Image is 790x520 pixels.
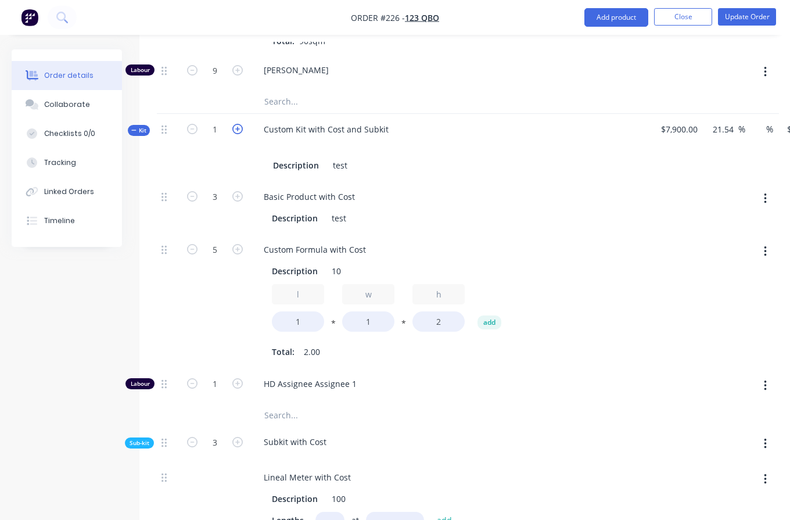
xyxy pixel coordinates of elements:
div: Custom Kit with Cost and Subkit [254,121,398,138]
div: Order details [44,70,94,81]
input: Value [272,311,324,332]
div: test [328,157,352,174]
button: Update Order [718,8,776,26]
input: Search... [264,90,496,113]
div: Tracking [44,157,76,168]
div: Labour [125,64,155,76]
button: Linked Orders [12,177,122,206]
div: Checklists 0/0 [44,128,95,139]
span: Kit [131,126,146,135]
div: Collaborate [44,99,90,110]
div: Labour [125,378,155,389]
div: Lineal Meter with Cost [254,469,360,486]
div: Description [268,157,324,174]
span: 2.00 [304,346,320,358]
div: 10 [327,263,346,279]
input: Value [342,311,394,332]
button: Order details [12,61,122,90]
div: Linked Orders [44,187,94,197]
button: Collaborate [12,90,122,119]
input: Label [412,284,465,304]
input: Search... [264,403,496,426]
button: Checklists 0/0 [12,119,122,148]
a: 123 QBO [405,12,439,23]
div: Kit [128,125,150,136]
div: Description [267,490,322,507]
div: Custom Formula with Cost [254,241,375,258]
div: Subkit with Cost [254,433,336,450]
div: Description [267,263,322,279]
span: % [738,123,745,136]
span: $7,900.00 [661,123,698,135]
div: Timeline [44,216,75,226]
button: Add product [584,8,648,27]
div: 100 [327,490,350,507]
button: Close [654,8,712,26]
img: Factory [21,9,38,26]
span: Total: [272,346,295,358]
div: Sub-kit [125,437,154,449]
button: Timeline [12,206,122,235]
input: Label [272,284,324,304]
span: % [766,123,773,136]
input: Label [342,284,394,304]
span: [PERSON_NAME] [264,64,652,76]
div: Basic Product with Cost [254,188,364,205]
button: Tracking [12,148,122,177]
span: Sub-kit [130,439,149,447]
div: test [327,210,351,227]
span: Order #226 - [351,12,405,23]
div: Description [267,210,322,227]
span: HD Assignee Assignee 1 [264,378,652,390]
button: add [477,315,501,329]
input: Value [412,311,465,332]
